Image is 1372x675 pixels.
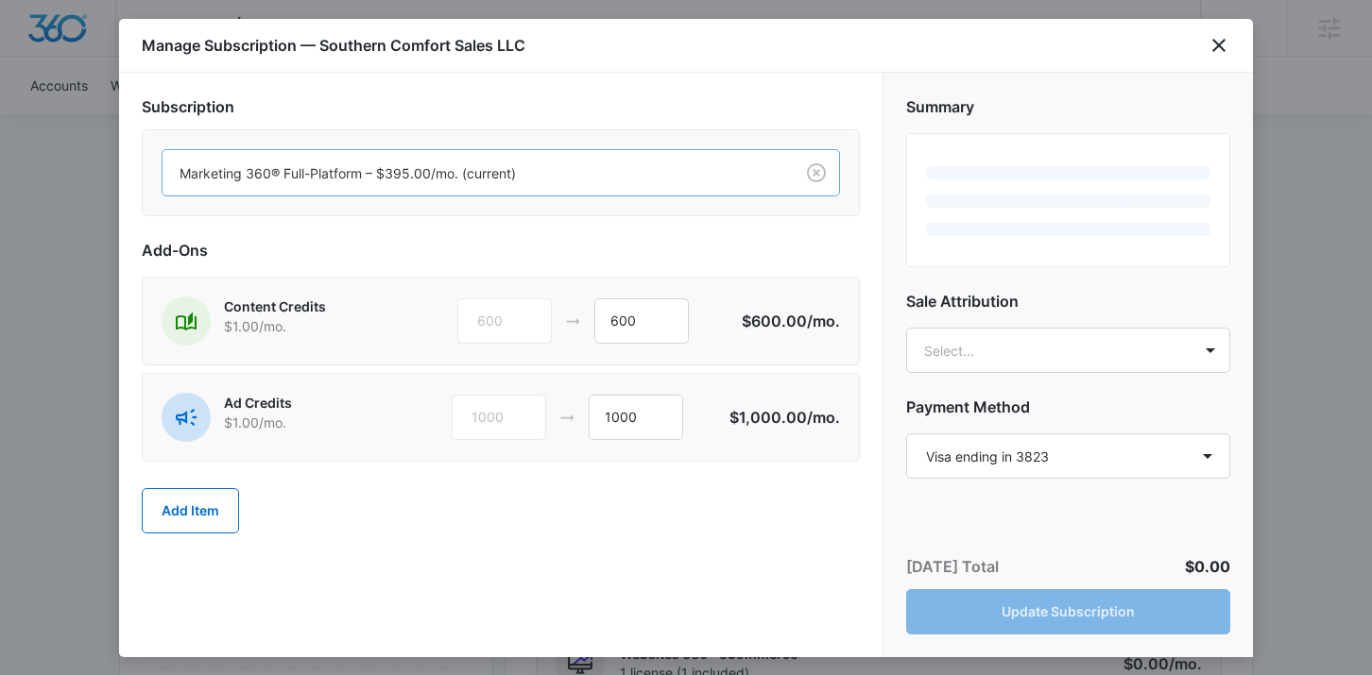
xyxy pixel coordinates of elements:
p: $1,000.00 [729,406,840,429]
div: Domain: [DOMAIN_NAME] [49,49,208,64]
img: tab_domain_overview_orange.svg [51,110,66,125]
h2: Sale Attribution [906,290,1230,312]
input: Subscription [180,163,183,183]
h2: Subscription [142,95,860,118]
p: $1.00 /mo. [224,413,389,432]
h2: Add-Ons [142,239,860,262]
input: 1 [594,298,689,344]
img: website_grey.svg [30,49,45,64]
p: [DATE] Total [906,555,999,578]
div: v 4.0.25 [53,30,93,45]
p: $1.00 /mo. [224,316,389,336]
h2: Payment Method [906,396,1230,418]
span: /mo. [807,408,840,427]
p: $600.00 [742,310,840,332]
img: tab_keywords_by_traffic_grey.svg [188,110,203,125]
input: 1 [589,395,683,440]
p: Ad Credits [224,393,389,413]
button: Add Item [142,488,239,533]
button: close [1208,34,1230,57]
span: $0.00 [1185,557,1230,576]
img: logo_orange.svg [30,30,45,45]
div: Domain Overview [72,111,169,124]
h2: Summary [906,95,1230,118]
button: Clear [801,158,832,188]
span: /mo. [807,312,840,330]
div: Keywords by Traffic [209,111,318,124]
p: Content Credits [224,296,389,316]
h1: Manage Subscription — Southern Comfort Sales LLC [142,34,525,57]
